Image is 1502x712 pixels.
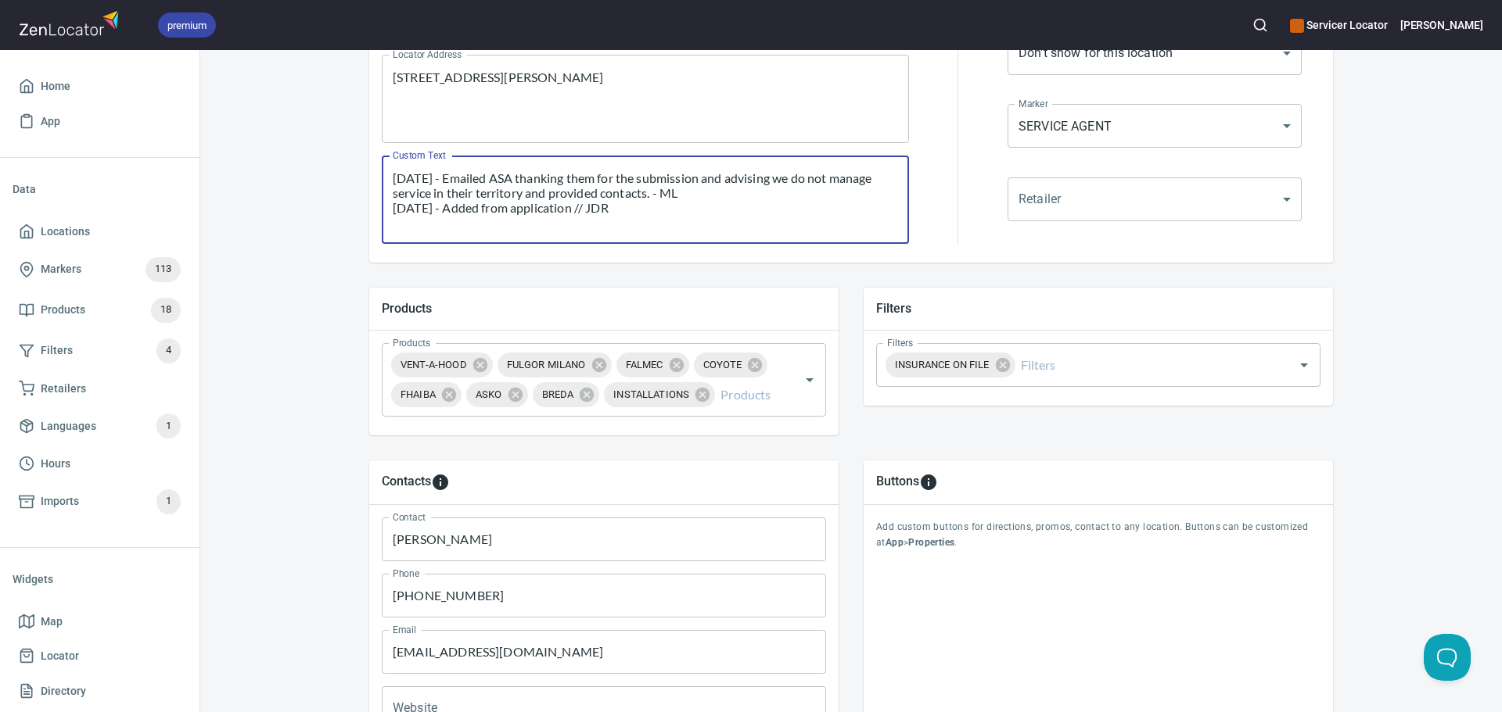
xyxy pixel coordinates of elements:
[1400,8,1483,42] button: [PERSON_NAME]
[41,682,86,701] span: Directory
[158,17,216,34] span: premium
[498,352,612,377] div: FULGOR MILANO
[391,387,445,402] span: FHAIBA
[466,387,512,402] span: ASKO
[393,70,898,129] textarea: [STREET_ADDRESS][PERSON_NAME]
[13,674,187,709] a: Directory
[1424,634,1471,681] iframe: Help Scout Beacon - Open
[616,357,673,372] span: FALMEC
[13,639,187,674] a: Locator
[1008,31,1302,75] div: Don't show for this location
[13,604,187,639] a: Map
[13,406,187,446] a: Languages1
[19,6,124,40] img: zenlocator
[886,352,1015,377] div: INSURANCE ON FILE
[41,454,70,474] span: Hours
[41,379,86,399] span: Retailers
[391,357,476,372] span: VENT-A-HOOD
[1293,354,1315,376] button: Open
[908,537,954,548] b: Properties
[616,352,689,377] div: FALMEC
[919,473,938,492] svg: To add custom buttons for locations, please go to Apps > Properties > Buttons.
[151,301,181,319] span: 18
[41,112,60,131] span: App
[41,341,73,360] span: Filters
[41,417,96,436] span: Languages
[466,382,528,407] div: ASKO
[13,481,187,522] a: Imports1
[604,387,699,402] span: INSTALLATIONS
[13,371,187,406] a: Retailers
[41,77,70,96] span: Home
[13,446,187,481] a: Hours
[391,352,493,377] div: VENT-A-HOOD
[13,249,187,290] a: Markers113
[1290,19,1304,33] button: color-CE600E
[158,13,216,38] div: premium
[1400,16,1483,34] h6: [PERSON_NAME]
[717,380,775,410] input: Products
[13,560,187,598] li: Widgets
[498,357,595,372] span: FULGOR MILANO
[533,382,600,407] div: BREDA
[13,69,187,104] a: Home
[694,357,752,372] span: COYOTE
[604,382,715,407] div: INSTALLATIONS
[876,473,919,492] h5: Buttons
[533,387,584,402] span: BREDA
[41,612,63,631] span: Map
[41,300,85,320] span: Products
[146,260,181,278] span: 113
[13,104,187,139] a: App
[1290,16,1387,34] h6: Servicer Locator
[41,646,79,666] span: Locator
[1290,8,1387,42] div: Manage your apps
[1243,8,1277,42] button: Search
[876,300,1321,317] h5: Filters
[41,259,81,279] span: Markers
[694,352,768,377] div: COYOTE
[1008,177,1302,221] div: ​
[156,417,181,435] span: 1
[13,170,187,208] li: Data
[156,342,181,360] span: 4
[876,520,1321,551] p: Add custom buttons for directions, promos, contact to any location. Buttons can be customized at > .
[799,369,821,391] button: Open
[1018,350,1270,380] input: Filters
[431,473,450,492] svg: To add custom contact information for locations, please go to Apps > Properties > Contacts.
[41,492,79,511] span: Imports
[1008,104,1302,148] div: SERVICE AGENT
[382,300,826,317] h5: Products
[41,222,90,242] span: Locations
[393,170,898,230] textarea: [DATE] - Emailed ASA thanking them for the submission and advising we do not manage service in th...
[391,382,462,407] div: FHAIBA
[156,492,181,510] span: 1
[886,357,999,372] span: INSURANCE ON FILE
[382,473,431,492] h5: Contacts
[13,290,187,331] a: Products18
[886,537,904,548] b: App
[13,214,187,249] a: Locations
[13,331,187,371] a: Filters4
